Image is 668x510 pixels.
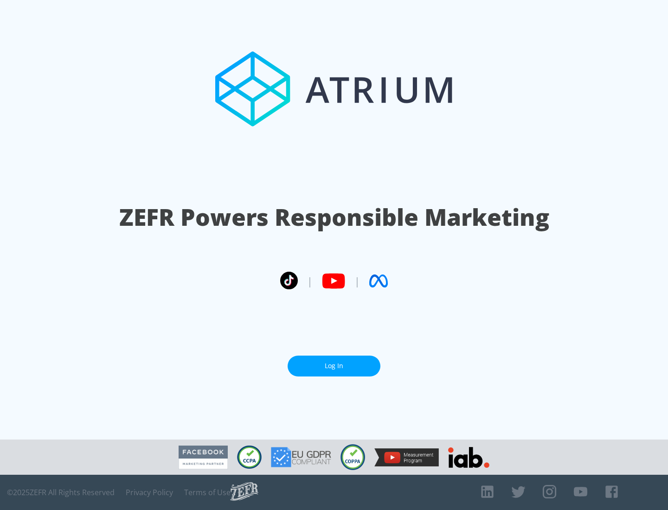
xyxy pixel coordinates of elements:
span: | [307,274,313,288]
a: Log In [288,356,380,376]
a: Terms of Use [184,488,231,497]
img: Facebook Marketing Partner [179,446,228,469]
img: GDPR Compliant [271,447,331,467]
a: Privacy Policy [126,488,173,497]
span: © 2025 ZEFR All Rights Reserved [7,488,115,497]
img: COPPA Compliant [340,444,365,470]
span: | [354,274,360,288]
img: CCPA Compliant [237,446,262,469]
img: IAB [448,447,489,468]
img: YouTube Measurement Program [374,448,439,466]
h1: ZEFR Powers Responsible Marketing [119,201,549,233]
